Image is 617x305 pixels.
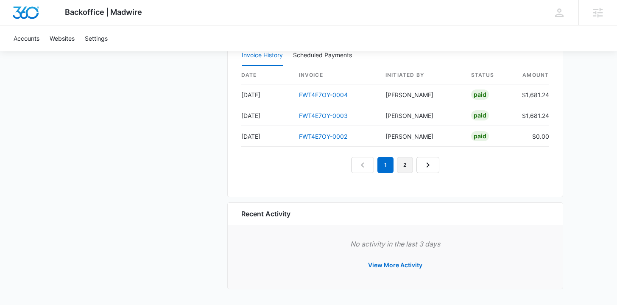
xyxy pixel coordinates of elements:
a: Websites [45,25,80,51]
td: [PERSON_NAME] [379,105,464,126]
div: Paid [471,90,489,100]
a: Accounts [8,25,45,51]
td: $1,681.24 [515,84,549,105]
a: Page 2 [397,157,413,173]
th: Initiated By [379,66,464,84]
td: [DATE] [241,84,292,105]
em: 1 [377,157,394,173]
nav: Pagination [351,157,439,173]
a: Next Page [416,157,439,173]
td: [DATE] [241,126,292,147]
td: [PERSON_NAME] [379,84,464,105]
a: Settings [80,25,113,51]
th: amount [515,66,549,84]
td: [DATE] [241,105,292,126]
a: FWT4E7OY-0004 [299,91,348,98]
th: invoice [292,66,379,84]
span: Backoffice | Madwire [65,8,142,17]
td: $1,681.24 [515,105,549,126]
td: [PERSON_NAME] [379,126,464,147]
div: Scheduled Payments [293,52,355,58]
td: $0.00 [515,126,549,147]
th: date [241,66,292,84]
div: Paid [471,131,489,141]
h6: Recent Activity [241,209,290,219]
a: FWT4E7OY-0002 [299,133,347,140]
div: Paid [471,110,489,120]
p: No activity in the last 3 days [241,239,549,249]
a: FWT4E7OY-0003 [299,112,348,119]
button: View More Activity [360,255,431,275]
button: Invoice History [242,45,283,66]
th: status [464,66,515,84]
